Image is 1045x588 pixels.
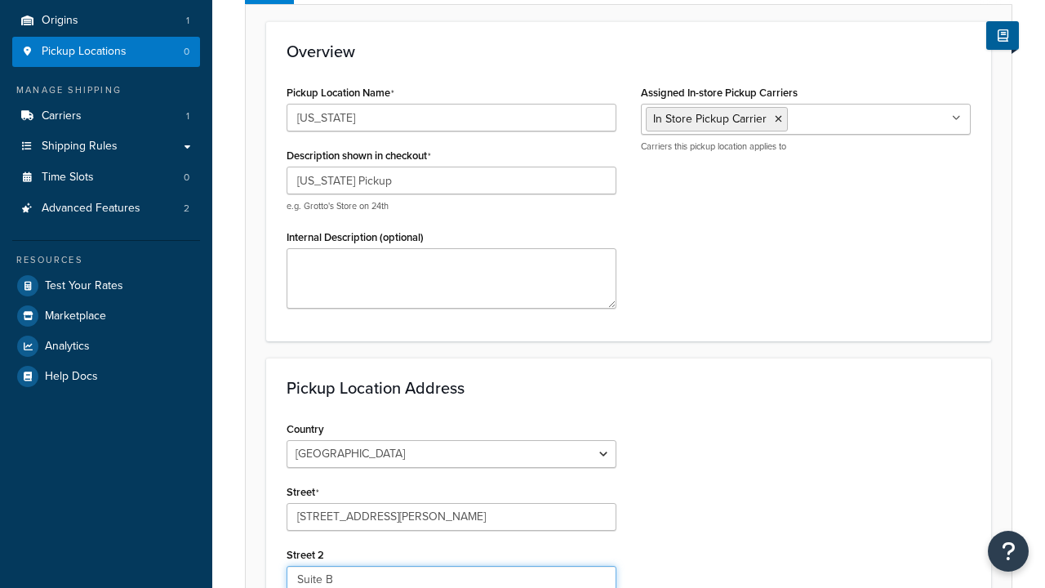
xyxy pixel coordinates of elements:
button: Open Resource Center [988,531,1029,572]
span: In Store Pickup Carrier [653,110,767,127]
h3: Overview [287,42,971,60]
a: Help Docs [12,362,200,391]
span: Advanced Features [42,202,140,216]
div: Manage Shipping [12,83,200,97]
label: Street [287,486,319,499]
span: 1 [186,14,189,28]
p: Carriers this pickup location applies to [641,140,971,153]
span: Marketplace [45,310,106,323]
a: Pickup Locations0 [12,37,200,67]
span: Origins [42,14,78,28]
label: Internal Description (optional) [287,231,424,243]
label: Pickup Location Name [287,87,394,100]
span: Help Docs [45,370,98,384]
label: Description shown in checkout [287,149,431,163]
p: e.g. Grotto's Store on 24th [287,200,616,212]
a: Origins1 [12,6,200,36]
a: Analytics [12,332,200,361]
li: Carriers [12,101,200,131]
label: Street 2 [287,549,324,561]
span: 2 [184,202,189,216]
span: Time Slots [42,171,94,185]
a: Test Your Rates [12,271,200,301]
span: Shipping Rules [42,140,118,154]
li: Pickup Locations [12,37,200,67]
span: Carriers [42,109,82,123]
span: Pickup Locations [42,45,127,59]
button: Show Help Docs [986,21,1019,50]
a: Carriers1 [12,101,200,131]
span: Test Your Rates [45,279,123,293]
span: Analytics [45,340,90,354]
li: Origins [12,6,200,36]
span: 0 [184,171,189,185]
div: Resources [12,253,200,267]
a: Time Slots0 [12,163,200,193]
span: 0 [184,45,189,59]
a: Shipping Rules [12,131,200,162]
a: Advanced Features2 [12,194,200,224]
label: Country [287,423,324,435]
h3: Pickup Location Address [287,379,971,397]
span: 1 [186,109,189,123]
label: Assigned In-store Pickup Carriers [641,87,798,99]
li: Time Slots [12,163,200,193]
li: Advanced Features [12,194,200,224]
a: Marketplace [12,301,200,331]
